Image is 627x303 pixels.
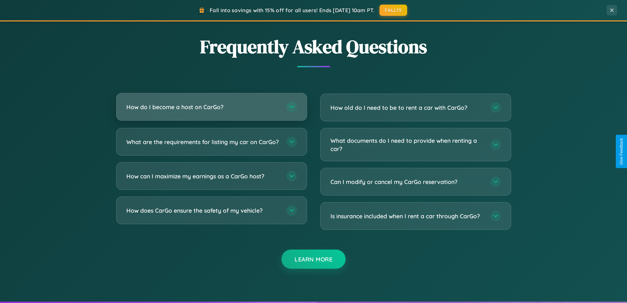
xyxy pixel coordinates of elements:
[126,206,280,215] h3: How does CarGo ensure the safety of my vehicle?
[126,138,280,146] h3: What are the requirements for listing my car on CarGo?
[330,136,484,153] h3: What documents do I need to provide when renting a car?
[126,172,280,180] h3: How can I maximize my earnings as a CarGo host?
[379,5,407,16] button: FALL15
[281,250,346,269] button: Learn More
[126,103,280,111] h3: How do I become a host on CarGo?
[210,7,375,14] span: Fall into savings with 15% off for all users! Ends [DATE] 10am PT.
[619,138,624,165] div: Give Feedback
[116,34,511,59] h2: Frequently Asked Questions
[330,178,484,186] h3: Can I modify or cancel my CarGo reservation?
[330,212,484,220] h3: Is insurance included when I rent a car through CarGo?
[330,104,484,112] h3: How old do I need to be to rent a car with CarGo?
